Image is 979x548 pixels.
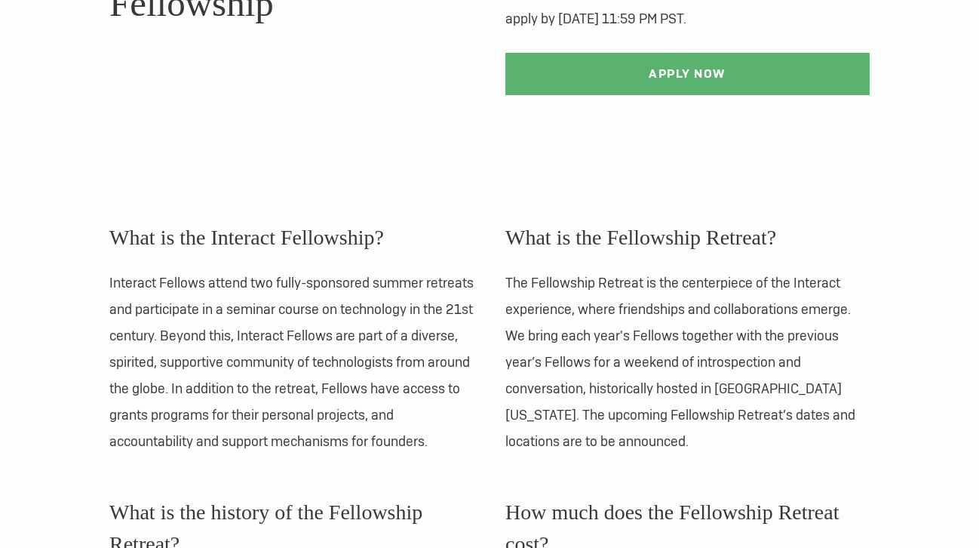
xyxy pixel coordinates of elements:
[505,53,870,95] a: Apply Now
[505,222,870,254] h3: What is the Fellowship Retreat?
[109,269,474,454] p: Interact Fellows attend two fully-sponsored summer retreats and participate in a seminar course o...
[505,269,870,454] p: The Fellowship Retreat is the centerpiece of the Interact experience, where friendships and colla...
[109,222,474,254] h3: What is the Interact Fellowship?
